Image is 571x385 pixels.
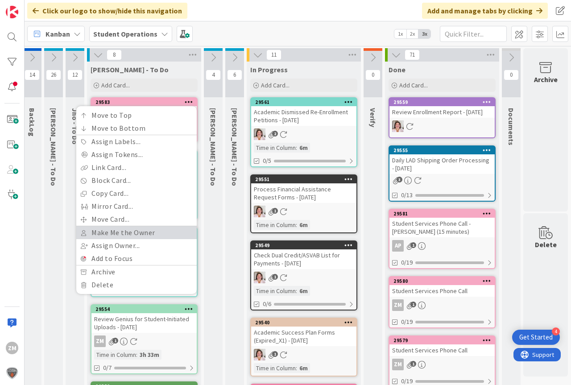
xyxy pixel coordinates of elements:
[389,146,495,174] div: 29555Daily LAD Shipping Order Processing - [DATE]
[76,174,197,187] a: Block Card...
[418,29,430,38] span: 3x
[91,98,197,118] div: 29583Move to TopMove to BottomAssign Labels...Assign Tokens...Link Card...Block Card...Copy Card....
[251,319,356,327] div: 29540
[19,1,41,12] span: Support
[410,361,416,367] span: 1
[255,99,356,105] div: 29561
[422,3,548,19] div: Add and manage tabs by clicking
[94,350,136,360] div: Time in Column
[389,336,495,356] div: 29579Student Services Phone Call
[389,359,495,370] div: ZM
[95,99,197,105] div: 29583
[94,335,106,347] div: ZM
[251,327,356,346] div: Academic Success Plan Forms (Expired_X1) - [DATE]
[76,109,197,122] a: Move to Top
[296,286,297,296] span: :
[254,220,296,230] div: Time in Column
[297,143,310,153] div: 6m
[410,302,416,307] span: 1
[297,363,310,373] div: 6m
[76,265,197,278] a: Archive
[272,131,278,137] span: 2
[91,305,197,333] div: 29554Review Genius for Student-Initiated Uploads - [DATE]
[405,50,420,60] span: 71
[46,29,70,39] span: Kanban
[296,363,297,373] span: :
[392,359,404,370] div: ZM
[440,26,507,42] input: Quick Filter...
[136,350,137,360] span: :
[297,286,310,296] div: 6m
[76,239,197,252] a: Assign Owner...
[107,50,122,60] span: 8
[254,128,265,140] img: EW
[389,344,495,356] div: Student Services Phone Call
[392,240,404,252] div: AP
[368,108,377,127] span: Verify
[272,351,278,357] span: 1
[296,143,297,153] span: :
[389,154,495,174] div: Daily LAD Shipping Order Processing - [DATE]
[230,108,239,186] span: Amanda - To Do
[251,349,356,360] div: EW
[251,241,356,249] div: 29549
[296,220,297,230] span: :
[394,29,406,38] span: 1x
[76,213,197,226] a: Move Card...
[251,175,356,203] div: 29551Process Financial Assistance Request Forms - [DATE]
[266,50,281,60] span: 11
[389,210,495,237] div: 29581Student Services Phone Call - [PERSON_NAME] (15 minutes)
[251,249,356,269] div: Check Dual Credit/ASVAB List for Payments - [DATE]
[25,70,40,80] span: 14
[254,286,296,296] div: Time in Column
[251,319,356,346] div: 29540Academic Success Plan Forms (Expired_X1) - [DATE]
[255,319,356,326] div: 29540
[103,363,112,373] span: 0/7
[401,258,413,267] span: 0/19
[112,338,118,344] span: 1
[254,206,265,217] img: EW
[389,146,495,154] div: 29555
[389,299,495,311] div: ZM
[389,106,495,118] div: Review Enrollment Report - [DATE]
[389,336,495,344] div: 29579
[137,350,161,360] div: 3h 33m
[507,108,516,145] span: Documents
[76,252,197,265] a: Add to Focus
[46,70,61,80] span: 26
[389,65,405,74] span: Done
[389,210,495,218] div: 29581
[263,156,271,166] span: 0/5
[519,333,553,342] div: Get Started
[6,367,18,379] img: avatar
[67,70,83,80] span: 12
[6,342,18,354] div: ZM
[392,120,404,132] img: EW
[393,147,495,153] div: 29555
[272,208,278,214] span: 1
[504,70,519,80] span: 0
[389,285,495,297] div: Student Services Phone Call
[365,70,381,80] span: 0
[76,135,197,148] a: Assign Labels...
[76,187,197,200] a: Copy Card...
[254,272,265,283] img: EW
[410,242,416,248] span: 1
[206,70,221,80] span: 4
[255,176,356,182] div: 29551
[406,29,418,38] span: 2x
[401,317,413,327] span: 0/19
[392,299,404,311] div: ZM
[254,143,296,153] div: Time in Column
[101,81,130,89] span: Add Card...
[95,306,197,312] div: 29554
[49,108,58,186] span: Emilie - To Do
[76,278,197,291] a: Delete
[272,274,278,280] span: 1
[389,240,495,252] div: AP
[251,106,356,126] div: Academic Dismissed Re-Enrollment Petitions - [DATE]
[254,363,296,373] div: Time in Column
[389,218,495,237] div: Student Services Phone Call - [PERSON_NAME] (15 minutes)
[251,272,356,283] div: EW
[389,98,495,106] div: 29559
